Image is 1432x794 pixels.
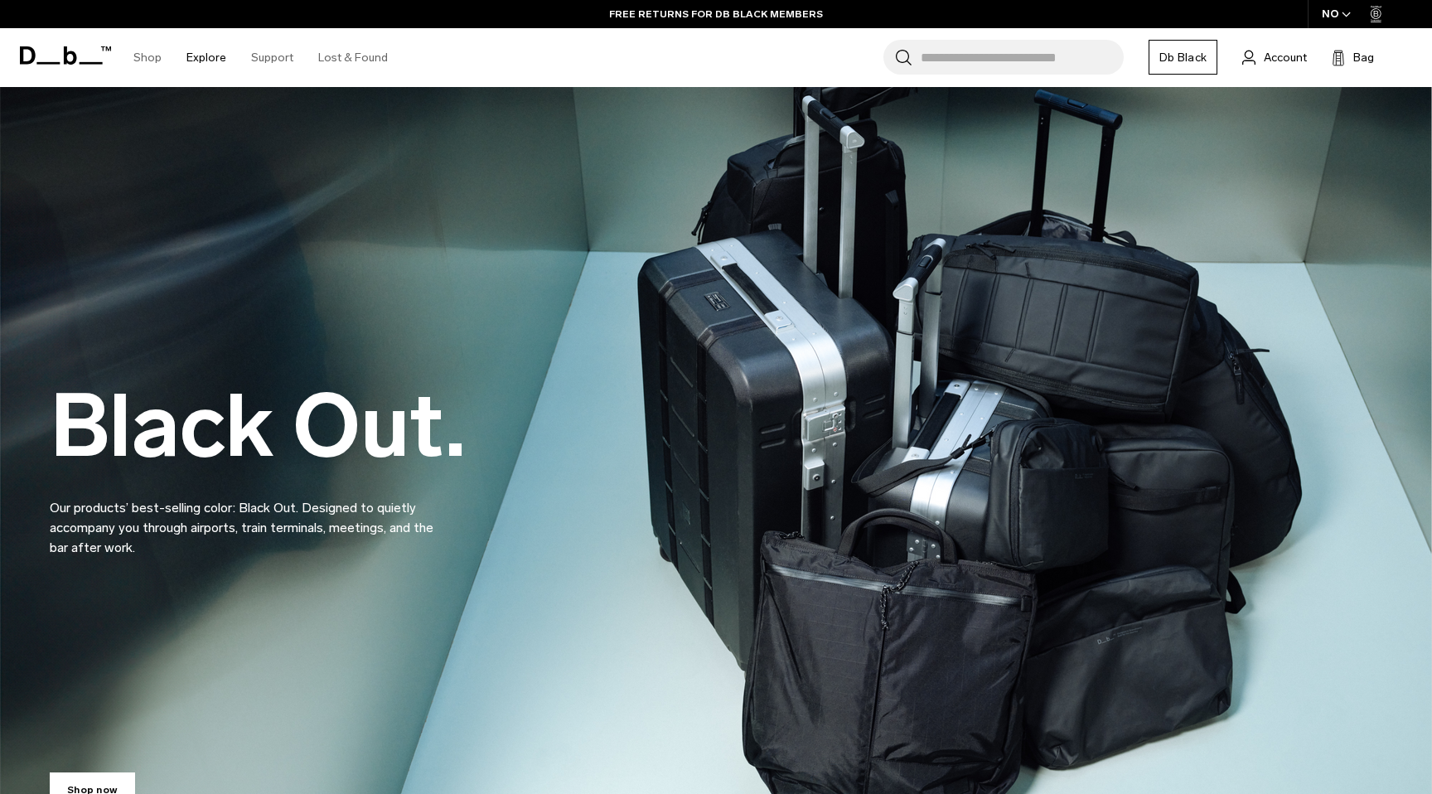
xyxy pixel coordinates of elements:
a: FREE RETURNS FOR DB BLACK MEMBERS [609,7,823,22]
nav: Main Navigation [121,28,400,87]
h2: Black Out. [50,383,466,470]
span: Bag [1353,49,1374,66]
a: Lost & Found [318,28,388,87]
a: Shop [133,28,162,87]
p: Our products’ best-selling color: Black Out. Designed to quietly accompany you through airports, ... [50,478,447,558]
span: Account [1264,49,1307,66]
button: Bag [1332,47,1374,67]
a: Explore [186,28,226,87]
a: Support [251,28,293,87]
a: Db Black [1149,40,1217,75]
a: Account [1242,47,1307,67]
